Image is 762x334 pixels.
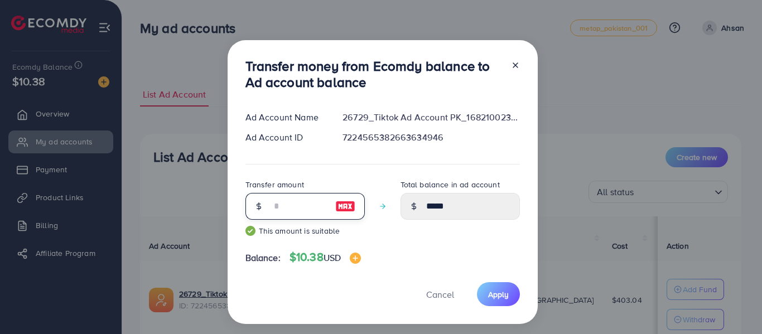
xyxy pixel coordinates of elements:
div: Ad Account ID [237,131,334,144]
small: This amount is suitable [245,225,365,236]
img: image [350,253,361,264]
div: Ad Account Name [237,111,334,124]
span: Balance: [245,251,281,264]
div: 7224565382663634946 [334,131,528,144]
img: image [335,200,355,213]
span: Apply [488,289,509,300]
iframe: Chat [715,284,754,326]
div: 26729_Tiktok Ad Account PK_1682100235915 [334,111,528,124]
button: Apply [477,282,520,306]
label: Transfer amount [245,179,304,190]
button: Cancel [412,282,468,306]
label: Total balance in ad account [401,179,500,190]
img: guide [245,226,255,236]
span: USD [324,251,341,264]
h3: Transfer money from Ecomdy balance to Ad account balance [245,58,502,90]
span: Cancel [426,288,454,301]
h4: $10.38 [290,250,361,264]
